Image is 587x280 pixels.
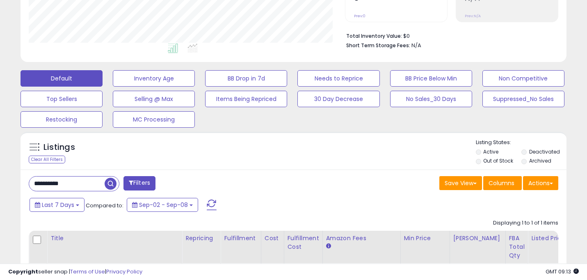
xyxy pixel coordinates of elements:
span: 2025-09-16 09:13 GMT [546,268,579,275]
b: Short Term Storage Fees: [346,42,410,49]
button: MC Processing [113,111,195,128]
div: Cost [265,234,281,243]
button: Items Being Repriced [205,91,287,107]
button: Non Competitive [482,70,564,87]
b: Total Inventory Value: [346,32,402,39]
div: Min Price [404,234,446,243]
h5: Listings [43,142,75,153]
small: Amazon Fees. [326,243,331,250]
div: Displaying 1 to 1 of 1 items [493,219,558,227]
div: FBA Total Qty [509,234,525,260]
label: Archived [529,157,551,164]
div: Title [50,234,178,243]
span: Last 7 Days [42,201,74,209]
span: Compared to: [86,202,123,209]
li: $0 [346,30,552,40]
span: Sep-02 - Sep-08 [139,201,188,209]
button: Filters [123,176,155,190]
strong: Copyright [8,268,38,275]
div: [PERSON_NAME] [453,234,502,243]
button: Top Sellers [21,91,103,107]
div: Repricing [185,234,217,243]
label: Out of Stock [483,157,513,164]
label: Active [483,148,498,155]
button: Last 7 Days [30,198,85,212]
button: BB Drop in 7d [205,70,287,87]
button: BB Price Below Min [390,70,472,87]
small: Prev: 0 [354,14,365,18]
button: Save View [439,176,482,190]
button: 30 Day Decrease [297,91,379,107]
span: Columns [489,179,514,187]
button: Actions [523,176,558,190]
button: Restocking [21,111,103,128]
label: Deactivated [529,148,560,155]
button: Selling @ Max [113,91,195,107]
span: N/A [411,41,421,49]
div: Clear All Filters [29,156,65,163]
button: Sep-02 - Sep-08 [127,198,198,212]
button: No Sales_30 Days [390,91,472,107]
a: Terms of Use [70,268,105,275]
small: Prev: N/A [465,14,481,18]
div: Fulfillment [224,234,257,243]
div: Amazon Fees [326,234,397,243]
button: Inventory Age [113,70,195,87]
p: Listing States: [476,139,566,147]
button: Needs to Reprice [297,70,379,87]
button: Default [21,70,103,87]
div: Fulfillment Cost [288,234,319,251]
button: Suppressed_No Sales [482,91,564,107]
div: seller snap | | [8,268,142,276]
a: Privacy Policy [106,268,142,275]
button: Columns [483,176,522,190]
